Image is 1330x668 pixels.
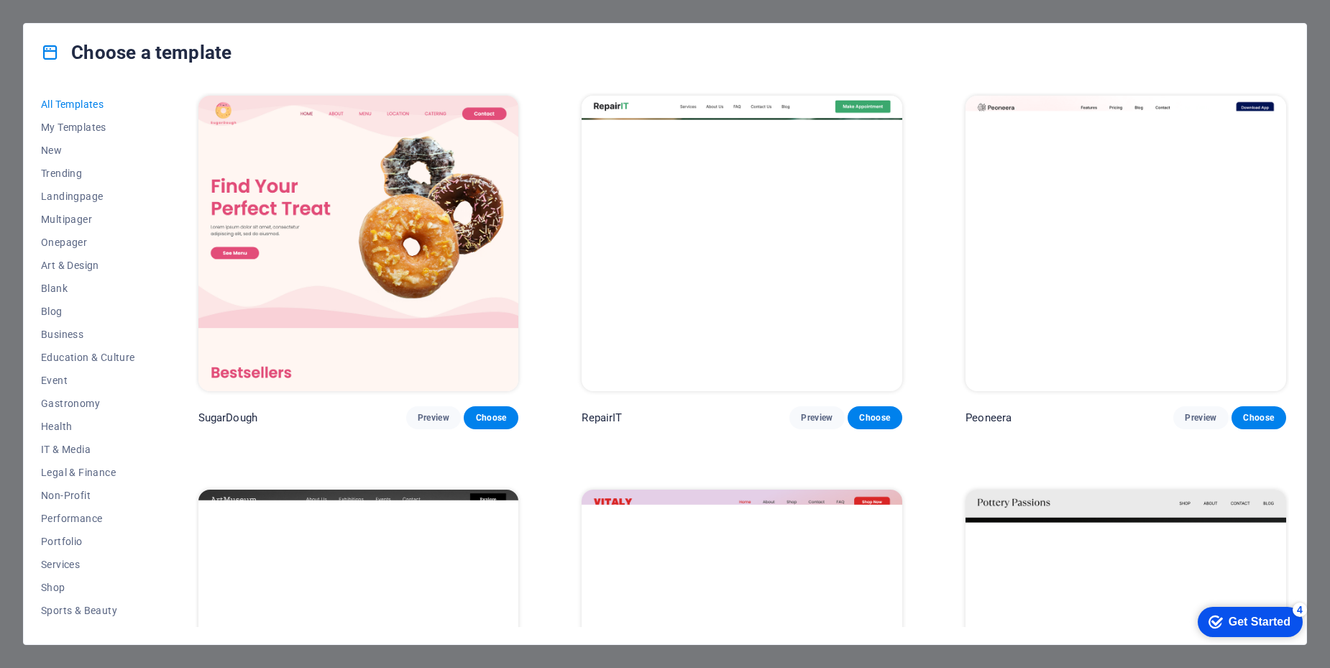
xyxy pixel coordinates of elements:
[582,96,902,391] img: RepairIT
[41,145,135,156] span: New
[41,576,135,599] button: Shop
[41,41,231,64] h4: Choose a template
[41,185,135,208] button: Landingpage
[41,507,135,530] button: Performance
[475,412,507,424] span: Choose
[1173,406,1228,429] button: Preview
[859,412,891,424] span: Choose
[41,116,135,139] button: My Templates
[41,553,135,576] button: Services
[41,346,135,369] button: Education & Culture
[42,16,104,29] div: Get Started
[41,421,135,432] span: Health
[41,283,135,294] span: Blank
[41,444,135,455] span: IT & Media
[106,3,121,17] div: 4
[41,93,135,116] button: All Templates
[41,237,135,248] span: Onepager
[418,412,449,424] span: Preview
[41,162,135,185] button: Trending
[41,599,135,622] button: Sports & Beauty
[41,461,135,484] button: Legal & Finance
[41,369,135,392] button: Event
[41,260,135,271] span: Art & Design
[1185,412,1216,424] span: Preview
[41,536,135,547] span: Portfolio
[41,467,135,478] span: Legal & Finance
[966,96,1286,391] img: Peoneera
[41,329,135,340] span: Business
[41,139,135,162] button: New
[41,438,135,461] button: IT & Media
[198,96,519,391] img: SugarDough
[406,406,461,429] button: Preview
[41,415,135,438] button: Health
[848,406,902,429] button: Choose
[41,99,135,110] span: All Templates
[41,513,135,524] span: Performance
[801,412,833,424] span: Preview
[41,300,135,323] button: Blog
[41,323,135,346] button: Business
[41,398,135,409] span: Gastronomy
[41,375,135,386] span: Event
[41,605,135,616] span: Sports & Beauty
[41,490,135,501] span: Non-Profit
[41,208,135,231] button: Multipager
[41,622,135,645] button: Trades
[1232,406,1286,429] button: Choose
[966,411,1012,425] p: Peoneera
[41,484,135,507] button: Non-Profit
[41,254,135,277] button: Art & Design
[41,168,135,179] span: Trending
[582,411,622,425] p: RepairIT
[41,214,135,225] span: Multipager
[41,231,135,254] button: Onepager
[789,406,844,429] button: Preview
[41,191,135,202] span: Landingpage
[41,277,135,300] button: Blank
[41,582,135,593] span: Shop
[198,411,257,425] p: SugarDough
[41,352,135,363] span: Education & Culture
[41,530,135,553] button: Portfolio
[1243,412,1275,424] span: Choose
[41,122,135,133] span: My Templates
[41,306,135,317] span: Blog
[464,406,518,429] button: Choose
[41,392,135,415] button: Gastronomy
[12,7,116,37] div: Get Started 4 items remaining, 20% complete
[41,559,135,570] span: Services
